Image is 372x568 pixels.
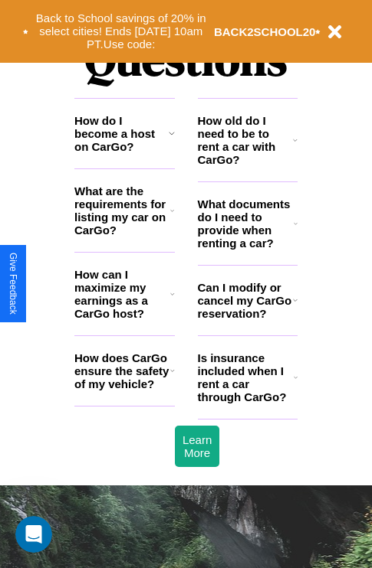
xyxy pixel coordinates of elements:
h3: How can I maximize my earnings as a CarGo host? [74,268,170,320]
h3: How do I become a host on CarGo? [74,114,169,153]
div: Give Feedback [8,253,18,315]
h3: What documents do I need to provide when renting a car? [198,197,295,250]
button: Learn More [175,426,219,467]
h3: What are the requirements for listing my car on CarGo? [74,184,170,237]
iframe: Intercom live chat [15,516,52,553]
h3: How does CarGo ensure the safety of my vehicle? [74,351,170,390]
button: Back to School savings of 20% in select cities! Ends [DATE] 10am PT.Use code: [28,8,214,55]
h3: Is insurance included when I rent a car through CarGo? [198,351,294,403]
h3: How old do I need to be to rent a car with CarGo? [198,114,294,166]
h3: Can I modify or cancel my CarGo reservation? [198,281,293,320]
b: BACK2SCHOOL20 [214,25,316,38]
